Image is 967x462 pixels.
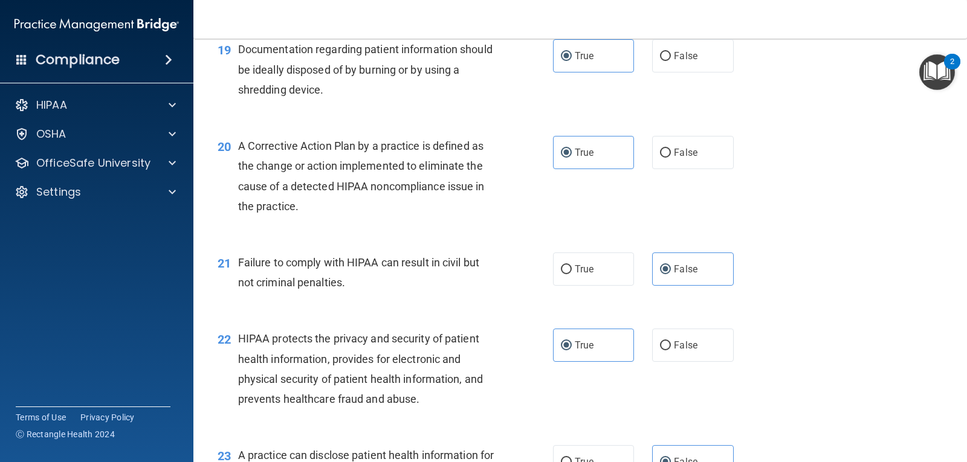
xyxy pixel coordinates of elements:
[15,185,176,199] a: Settings
[15,156,176,170] a: OfficeSafe University
[674,263,697,275] span: False
[575,263,593,275] span: True
[15,13,179,37] img: PMB logo
[660,149,671,158] input: False
[16,428,115,440] span: Ⓒ Rectangle Health 2024
[15,127,176,141] a: OSHA
[238,140,485,213] span: A Corrective Action Plan by a practice is defined as the change or action implemented to eliminat...
[674,339,697,351] span: False
[674,50,697,62] span: False
[575,50,593,62] span: True
[238,332,483,405] span: HIPAA protects the privacy and security of patient health information, provides for electronic an...
[36,156,150,170] p: OfficeSafe University
[561,341,572,350] input: True
[919,54,955,90] button: Open Resource Center, 2 new notifications
[218,43,231,57] span: 19
[561,149,572,158] input: True
[80,411,135,423] a: Privacy Policy
[660,265,671,274] input: False
[238,43,493,95] span: Documentation regarding patient information should be ideally disposed of by burning or by using ...
[660,341,671,350] input: False
[218,256,231,271] span: 21
[660,52,671,61] input: False
[561,265,572,274] input: True
[950,62,954,77] div: 2
[36,98,67,112] p: HIPAA
[218,140,231,154] span: 20
[907,379,952,425] iframe: Drift Widget Chat Controller
[561,52,572,61] input: True
[15,98,176,112] a: HIPAA
[36,127,66,141] p: OSHA
[575,147,593,158] span: True
[218,332,231,347] span: 22
[575,339,593,351] span: True
[674,147,697,158] span: False
[16,411,66,423] a: Terms of Use
[36,51,120,68] h4: Compliance
[238,256,479,289] span: Failure to comply with HIPAA can result in civil but not criminal penalties.
[36,185,81,199] p: Settings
